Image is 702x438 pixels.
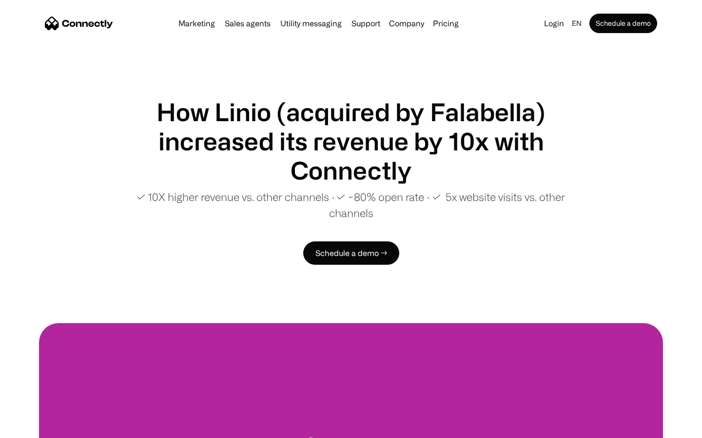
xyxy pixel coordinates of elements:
[540,17,568,30] a: Login
[10,420,58,435] aside: Language selected: English
[389,17,424,30] div: Company
[572,17,582,30] div: en
[429,19,463,27] a: Pricing
[19,421,58,435] ul: Language list
[276,19,346,27] a: Utility messaging
[117,97,585,185] h1: How Linio (acquired by Falabella) increased its revenue by 10x with Connectly
[303,241,399,265] a: Schedule a demo →
[175,19,219,27] a: Marketing
[117,189,585,221] p: ✓ 10X higher revenue vs. other channels ∙ ✓ ~80% open rate ∙ ✓ 5x website visits vs. other channels
[348,19,384,27] a: Support
[221,19,274,27] a: Sales agents
[589,14,657,33] a: Schedule a demo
